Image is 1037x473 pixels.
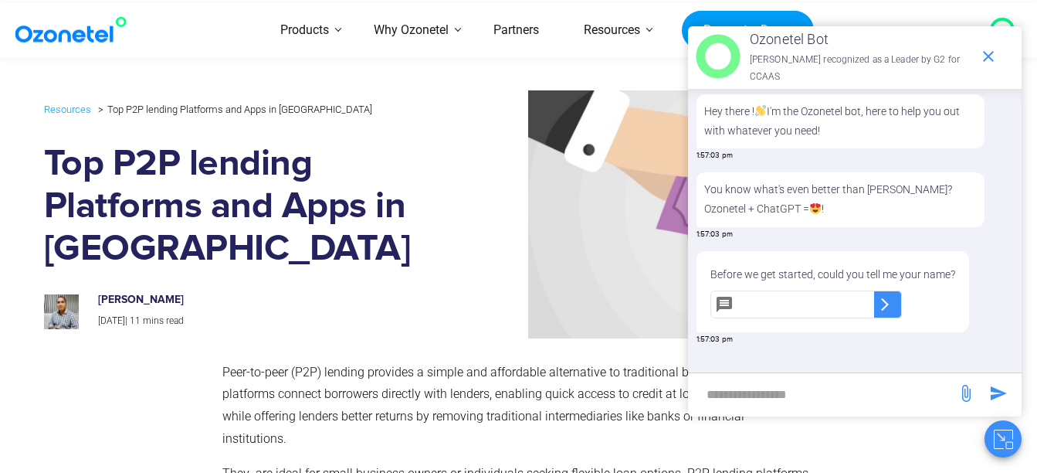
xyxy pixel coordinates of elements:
img: peer-to-peer lending platforms [451,90,982,338]
a: Resources [561,3,663,58]
span: send message [983,378,1014,409]
p: [PERSON_NAME] recognized as a Leader by G2 for CCAAS [750,52,971,85]
a: Why Ozonetel [351,3,471,58]
img: 👋 [755,105,766,116]
img: prashanth-kancherla_avatar-200x200.jpeg [44,294,79,329]
span: 1:57:03 pm [696,229,733,240]
span: 1:57:03 pm [696,334,733,345]
h1: Top P2P lending Platforms and Apps in [GEOGRAPHIC_DATA] [44,143,440,271]
img: header [696,34,740,79]
span: 11 [130,315,141,326]
img: 😍 [810,203,821,214]
p: You know what's even better than [PERSON_NAME]? Ozonetel + ChatGPT = ! [704,180,977,219]
span: Peer-to-peer (P2P) lending provides a simple and affordable alternative to traditional bank loans... [222,365,782,446]
span: [DATE] [98,315,125,326]
span: mins read [143,315,184,326]
a: Products [258,3,351,58]
button: Close chat [984,420,1022,458]
span: end chat or minimize [973,41,1004,72]
span: send message [951,378,981,409]
a: Partners [471,3,561,58]
p: | [98,313,424,330]
span: 1:57:03 pm [696,150,733,162]
p: Ozonetel Bot [750,27,971,52]
a: Request a Demo [682,10,814,50]
div: new-msg-input [696,381,949,409]
li: Top P2P lending Platforms and Apps in [GEOGRAPHIC_DATA] [94,100,372,119]
a: Resources [44,100,91,118]
p: Before we get started, could you tell me your name? [710,265,955,284]
h6: [PERSON_NAME] [98,294,424,307]
p: Hey there ! I'm the Ozonetel bot, here to help you out with whatever you need! [704,102,977,141]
